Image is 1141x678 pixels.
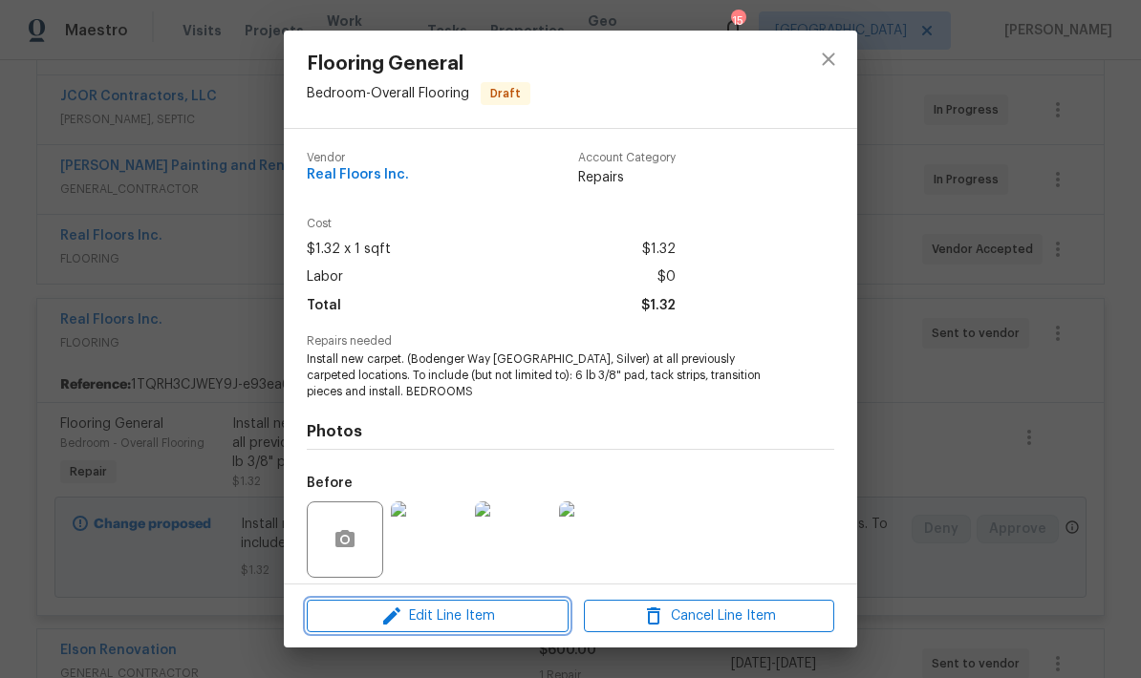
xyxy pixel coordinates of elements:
[806,36,851,82] button: close
[731,11,744,31] div: 15
[307,53,530,74] span: Flooring General
[590,604,829,628] span: Cancel Line Item
[307,292,341,320] span: Total
[307,264,343,291] span: Labor
[307,477,353,490] h5: Before
[307,351,782,399] span: Install new carpet. (Bodenger Way [GEOGRAPHIC_DATA], Silver) at all previously carpeted locations...
[307,168,409,182] span: Real Floors Inc.
[307,152,409,164] span: Vendor
[307,87,469,100] span: Bedroom - Overall Flooring
[307,218,676,230] span: Cost
[642,236,676,264] span: $1.32
[483,84,528,103] span: Draft
[584,600,834,633] button: Cancel Line Item
[641,292,676,320] span: $1.32
[307,335,834,348] span: Repairs needed
[578,168,676,187] span: Repairs
[312,604,563,628] span: Edit Line Item
[307,422,834,441] h4: Photos
[657,264,676,291] span: $0
[578,152,676,164] span: Account Category
[307,236,391,264] span: $1.32 x 1 sqft
[307,600,569,633] button: Edit Line Item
